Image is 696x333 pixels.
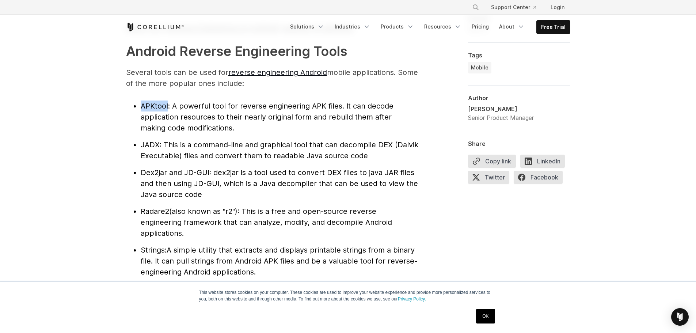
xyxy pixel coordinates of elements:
span: : A powerful tool for reverse engineering APK files. It can decode application resources to their... [141,102,393,132]
div: Share [468,140,570,147]
span: Mobile [471,64,488,71]
span: APKtool [141,102,168,110]
span: LinkedIn [520,155,565,168]
a: Twitter [468,171,514,187]
button: Copy link [468,155,516,168]
p: Several tools can be used for mobile applications. Some of the more popular ones include: [126,67,418,89]
a: Free Trial [537,20,570,34]
strong: Android Reverse Engineering Tools [126,43,347,59]
span: : This is a command-line and graphical tool that can decompile DEX (Dalvik Executable) files and ... [141,140,418,160]
button: Search [469,1,482,14]
span: JADX [141,140,160,149]
a: Facebook [514,171,567,187]
span: Radare2 [141,207,169,216]
a: OK [476,309,495,323]
a: Login [545,1,570,14]
span: Strings: [141,246,167,254]
a: Privacy Policy. [398,296,426,302]
p: This website stores cookies on your computer. These cookies are used to improve your website expe... [199,289,497,302]
span: Dex2jar and JD-GUI [141,168,209,177]
div: Navigation Menu [463,1,570,14]
span: : dex2jar is a tool used to convert DEX files to java JAR files and then using JD-GUI, which is a... [141,168,418,199]
a: Products [376,20,418,33]
span: (also known as "r2"): This is a free and open-source reverse engineering framework that can analy... [141,207,392,238]
a: Pricing [467,20,493,33]
div: Open Intercom Messenger [671,308,689,326]
a: About [495,20,529,33]
div: Tags [468,52,570,59]
a: reverse engineering Android [228,68,327,77]
a: Support Center [485,1,542,14]
a: Corellium Home [126,23,184,31]
span: Twitter [468,171,509,184]
a: Resources [420,20,466,33]
a: LinkedIn [520,155,569,171]
span: A simple utility that extracts and displays printable strings from a binary file. It can pull str... [141,246,417,276]
div: [PERSON_NAME] [468,105,534,113]
a: Mobile [468,62,491,73]
a: Industries [330,20,375,33]
span: Facebook [514,171,563,184]
div: Author [468,94,570,102]
div: Senior Product Manager [468,113,534,122]
div: Navigation Menu [286,20,570,34]
a: Solutions [286,20,329,33]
